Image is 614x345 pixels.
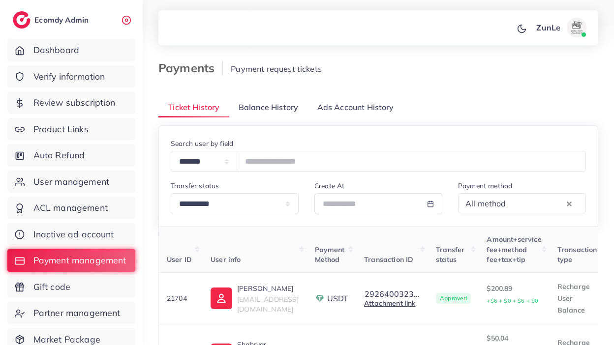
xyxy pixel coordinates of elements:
a: Attachment link [364,299,415,308]
small: +$6 + $0 + $6 + $0 [487,297,538,304]
span: Payment Method [315,245,345,264]
span: Review subscription [33,96,116,109]
span: Amount+service fee+method fee+tax+tip [487,235,541,264]
label: Transfer status [171,181,219,191]
p: 21704 [167,292,195,304]
div: Search for option [458,193,586,213]
img: payment [315,293,325,303]
a: ACL management [7,197,135,219]
span: All method [463,196,508,211]
a: logoEcomdy Admin [13,11,91,29]
p: $200.89 [487,283,541,307]
a: Verify information [7,65,135,88]
span: Approved [436,293,471,304]
a: Inactive ad account [7,223,135,246]
p: ZunLe [536,22,560,33]
a: Dashboard [7,39,135,61]
span: Dashboard [33,44,79,57]
span: ACL management [33,201,108,214]
span: Payment management [33,254,126,267]
span: Transaction type [557,245,597,264]
label: Search user by field [171,139,233,148]
span: User info [211,255,241,264]
label: Create At [314,181,344,191]
a: Auto Refund [7,144,135,167]
span: Verify information [33,70,105,83]
span: User management [33,175,109,188]
p: [PERSON_NAME] [237,283,299,294]
span: Gift code [33,281,70,293]
span: Inactive ad account [33,228,114,241]
span: Auto Refund [33,149,85,162]
span: Ads Account History [317,102,394,113]
a: ZunLeavatar [531,18,590,37]
span: Transaction ID [364,255,413,264]
a: Payment management [7,249,135,272]
span: [EMAIL_ADDRESS][DOMAIN_NAME] [237,295,299,314]
input: Search for option [509,196,564,211]
h2: Ecomdy Admin [34,15,91,25]
a: Partner management [7,302,135,324]
button: Clear Selected [567,198,572,209]
p: Recharge User Balance [557,281,597,316]
span: Transfer status [436,245,464,264]
span: Product Links [33,123,89,136]
a: Review subscription [7,91,135,114]
h3: Payments [158,61,223,75]
img: logo [13,11,31,29]
a: User management [7,171,135,193]
img: avatar [567,18,586,37]
span: User ID [167,255,192,264]
button: 2926400323... [364,289,420,298]
span: Balance History [239,102,298,113]
label: Payment method [458,181,512,191]
span: Ticket History [168,102,219,113]
span: Partner management [33,307,121,319]
img: ic-user-info.36bf1079.svg [211,287,232,309]
a: Product Links [7,118,135,141]
span: USDT [327,293,349,304]
span: Payment request tickets [231,64,322,74]
a: Gift code [7,276,135,298]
